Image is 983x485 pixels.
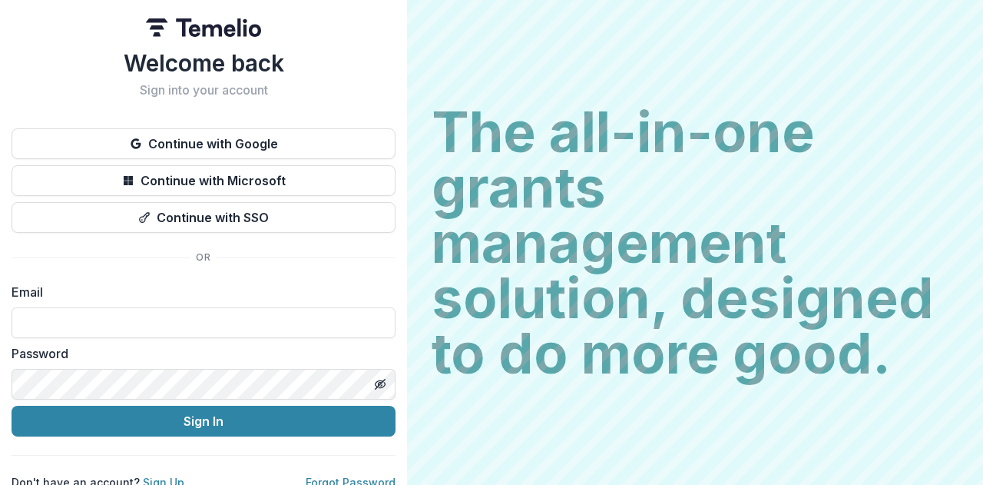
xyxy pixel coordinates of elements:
[368,372,392,397] button: Toggle password visibility
[12,165,396,196] button: Continue with Microsoft
[12,406,396,437] button: Sign In
[12,49,396,77] h1: Welcome back
[12,344,386,363] label: Password
[146,18,261,37] img: Temelio
[12,202,396,233] button: Continue with SSO
[12,83,396,98] h2: Sign into your account
[12,283,386,301] label: Email
[12,128,396,159] button: Continue with Google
